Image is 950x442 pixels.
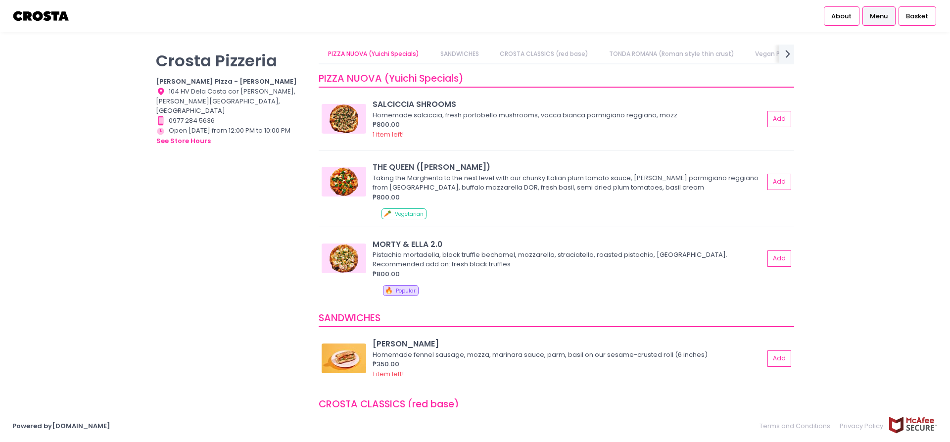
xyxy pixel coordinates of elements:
[373,98,764,110] div: SALCICCIA SHROOMS
[373,250,761,269] div: Pistachio mortadella, black truffle bechamel, mozzarella, straciatella, roasted pistachio, [GEOGR...
[430,45,488,63] a: SANDWICHES
[767,250,791,267] button: Add
[824,6,859,25] a: About
[831,11,852,21] span: About
[373,161,764,173] div: THE QUEEN ([PERSON_NAME])
[373,359,764,369] div: ₱350.00
[746,45,802,63] a: Vegan Pizza
[156,126,306,147] div: Open [DATE] from 12:00 PM to 10:00 PM
[767,174,791,190] button: Add
[760,416,835,436] a: Terms and Conditions
[395,210,424,218] span: Vegetarian
[600,45,744,63] a: TONDA ROMANA (Roman style thin crust)
[767,350,791,367] button: Add
[322,244,366,273] img: MORTY & ELLA 2.0
[373,239,764,250] div: MORTY & ELLA 2.0
[835,416,889,436] a: Privacy Policy
[322,104,366,134] img: SALCICCIA SHROOMS
[767,111,791,127] button: Add
[373,110,761,120] div: Homemade salciccia, fresh portobello mushrooms, vacca bianca parmigiano reggiano, mozz
[383,209,391,218] span: 🥕
[373,350,761,360] div: Homemade fennel sausage, mozza, marinara sauce, parm, basil on our sesame-crusted roll (6 inches)
[396,287,416,295] span: Popular
[373,369,404,379] span: 1 item left!
[322,167,366,196] img: THE QUEEN (Margherita)
[156,77,297,86] b: [PERSON_NAME] Pizza - [PERSON_NAME]
[373,173,761,193] div: Taking the Margherita to the next level with our chunky Italian plum tomato sauce, [PERSON_NAME] ...
[319,45,429,63] a: PIZZA NUOVA (Yuichi Specials)
[319,397,459,411] span: CROSTA CLASSICS (red base)
[12,421,110,431] a: Powered by[DOMAIN_NAME]
[156,136,211,147] button: see store hours
[373,130,404,139] span: 1 item left!
[862,6,896,25] a: Menu
[490,45,598,63] a: CROSTA CLASSICS (red base)
[319,72,464,85] span: PIZZA NUOVA (Yuichi Specials)
[373,269,764,279] div: ₱800.00
[156,87,306,116] div: 104 HV Dela Costa cor [PERSON_NAME], [PERSON_NAME][GEOGRAPHIC_DATA], [GEOGRAPHIC_DATA]
[870,11,888,21] span: Menu
[373,338,764,349] div: [PERSON_NAME]
[319,311,380,325] span: SANDWICHES
[322,344,366,373] img: HOAGIE ROLL
[12,7,70,25] img: logo
[156,116,306,126] div: 0977 284 5636
[156,51,306,70] p: Crosta Pizzeria
[373,120,764,130] div: ₱800.00
[888,416,938,434] img: mcafee-secure
[385,286,393,295] span: 🔥
[906,11,928,21] span: Basket
[373,193,764,202] div: ₱800.00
